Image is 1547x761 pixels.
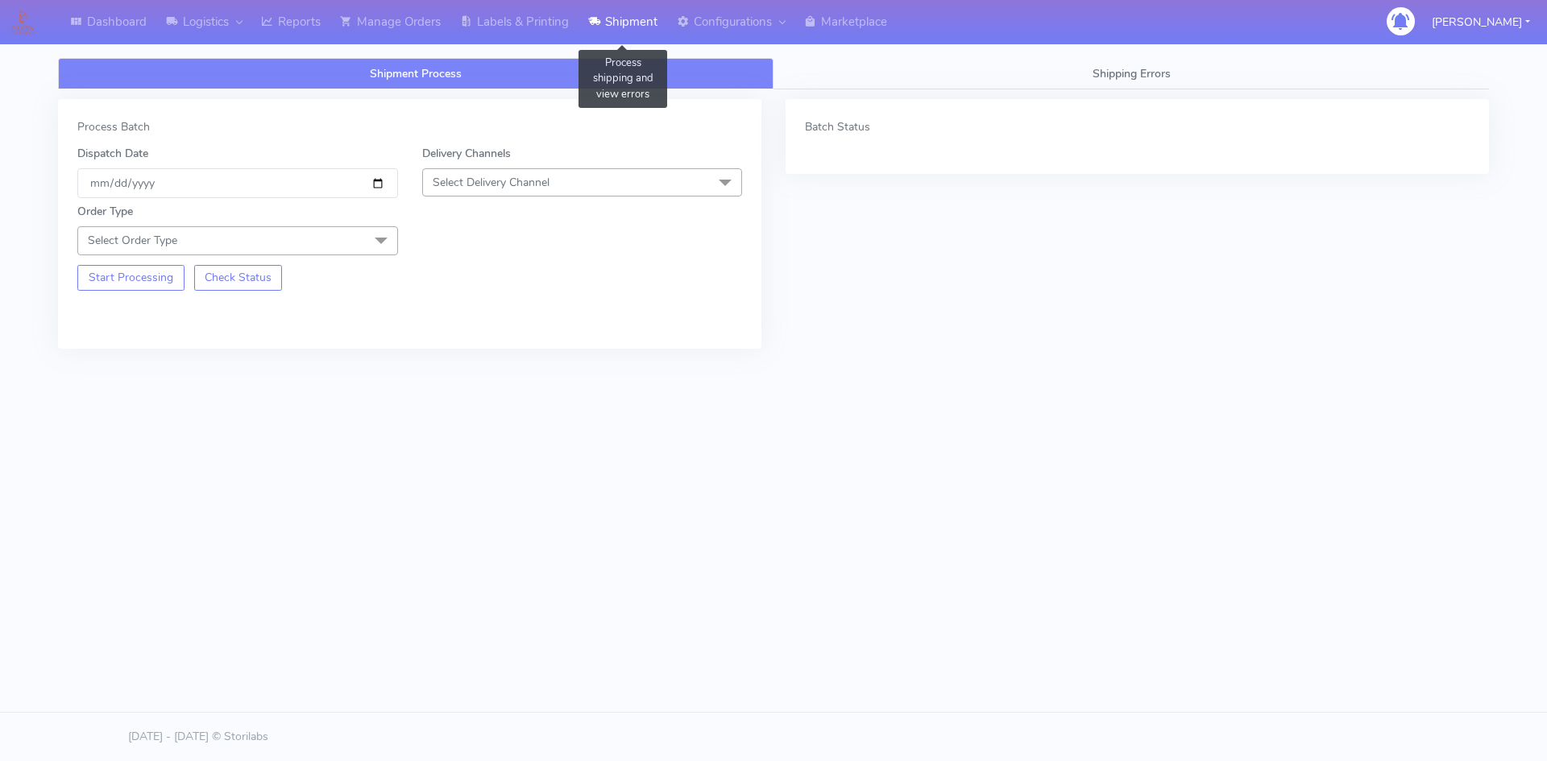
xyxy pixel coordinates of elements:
button: Check Status [194,265,283,291]
div: Process Batch [77,118,742,135]
label: Dispatch Date [77,145,148,162]
button: Start Processing [77,265,185,291]
div: Batch Status [805,118,1470,135]
label: Order Type [77,203,133,220]
label: Delivery Channels [422,145,511,162]
span: Select Order Type [88,233,177,248]
span: Shipment Process [370,66,462,81]
span: Select Delivery Channel [433,175,550,190]
span: Shipping Errors [1093,66,1171,81]
ul: Tabs [58,58,1489,89]
button: [PERSON_NAME] [1420,6,1542,39]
